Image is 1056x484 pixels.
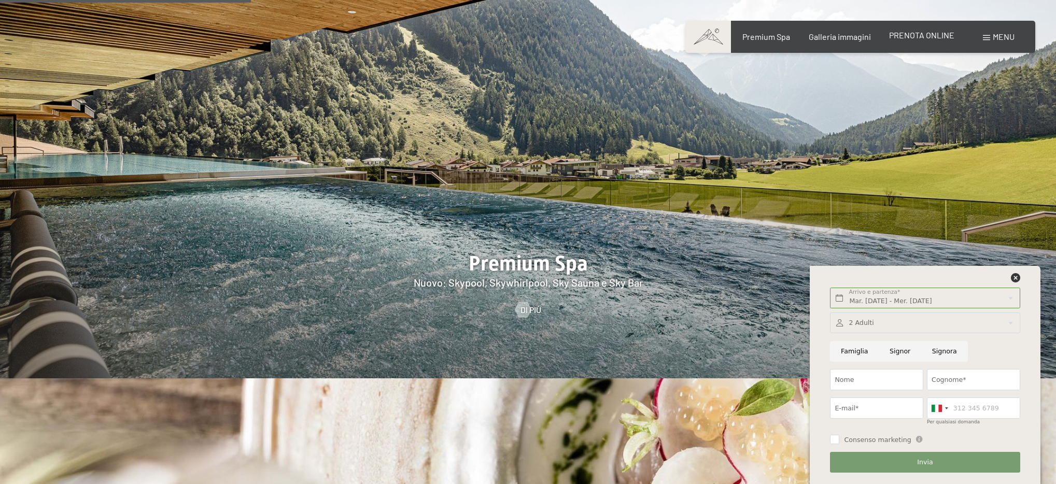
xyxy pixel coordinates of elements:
span: Consenso marketing [844,435,911,445]
span: Di più [520,304,541,316]
button: Invia [830,452,1020,473]
label: Per qualsiasi domanda [927,419,980,424]
span: Menu [993,32,1015,41]
input: 312 345 6789 [927,397,1020,419]
a: Galleria immagini [809,32,871,41]
a: PRENOTA ONLINE [889,30,954,40]
a: Di più [515,304,541,316]
a: Premium Spa [742,32,790,41]
span: Invia [917,458,933,467]
div: Italy (Italia): +39 [927,398,951,418]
